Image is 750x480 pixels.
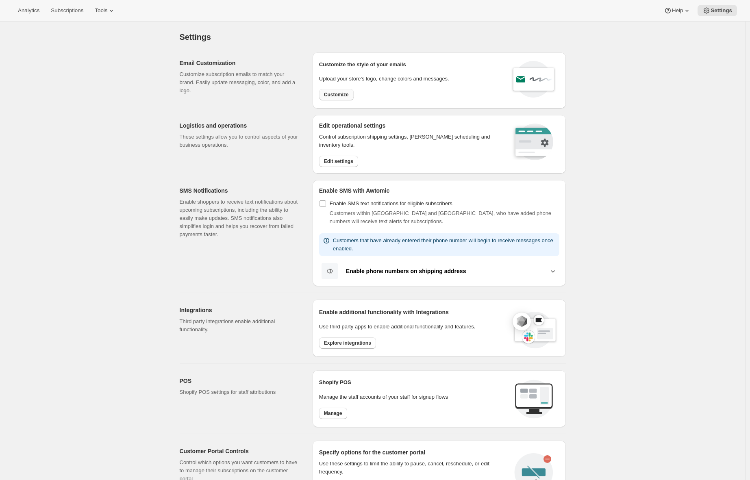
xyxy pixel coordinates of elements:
[711,7,732,14] span: Settings
[46,5,88,16] button: Subscriptions
[180,133,300,149] p: These settings allow you to control aspects of your business operations.
[319,156,358,167] button: Edit settings
[324,158,353,165] span: Edit settings
[180,33,211,41] span: Settings
[346,268,466,274] b: Enable phone numbers on shipping address
[324,410,342,417] span: Manage
[180,122,300,130] h2: Logistics and operations
[324,91,349,98] span: Customize
[333,237,556,253] p: Customers that have already entered their phone number will begin to receive messages once enabled.
[180,70,300,95] p: Customize subscription emails to match your brand. Easily update messaging, color, and add a logo.
[319,308,504,316] h2: Enable additional functionality with Integrations
[13,5,44,16] button: Analytics
[180,59,300,67] h2: Email Customization
[330,200,452,206] span: Enable SMS text notifications for eligible subscribers
[319,122,501,130] h2: Edit operational settings
[180,447,300,455] h2: Customer Portal Controls
[180,187,300,195] h2: SMS Notifications
[319,448,508,456] h2: Specify options for the customer portal
[319,75,449,83] p: Upload your store’s logo, change colors and messages.
[180,388,300,396] p: Shopify POS settings for staff attributions
[319,89,354,100] button: Customize
[319,378,508,387] h2: Shopify POS
[319,393,508,401] p: Manage the staff accounts of your staff for signup flows
[18,7,39,14] span: Analytics
[180,198,300,239] p: Enable shoppers to receive text notifications about upcoming subscriptions, including the ability...
[319,337,376,349] button: Explore integrations
[659,5,696,16] button: Help
[319,133,501,149] p: Control subscription shipping settings, [PERSON_NAME] scheduling and inventory tools.
[672,7,683,14] span: Help
[180,317,300,334] p: Third party integrations enable additional functionality.
[95,7,107,14] span: Tools
[319,187,559,195] h2: Enable SMS with Awtomic
[324,340,371,346] span: Explore integrations
[51,7,83,14] span: Subscriptions
[698,5,737,16] button: Settings
[90,5,120,16] button: Tools
[180,377,300,385] h2: POS
[319,460,508,476] div: Use these settings to limit the ability to pause, cancel, reschedule, or edit frequency.
[319,323,504,331] p: Use third party apps to enable additional functionality and features.
[319,408,347,419] button: Manage
[180,306,300,314] h2: Integrations
[330,210,551,224] span: Customers within [GEOGRAPHIC_DATA] and [GEOGRAPHIC_DATA], who have added phone numbers will recei...
[319,263,559,280] button: Enable phone numbers on shipping address
[319,61,406,69] p: Customize the style of your emails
